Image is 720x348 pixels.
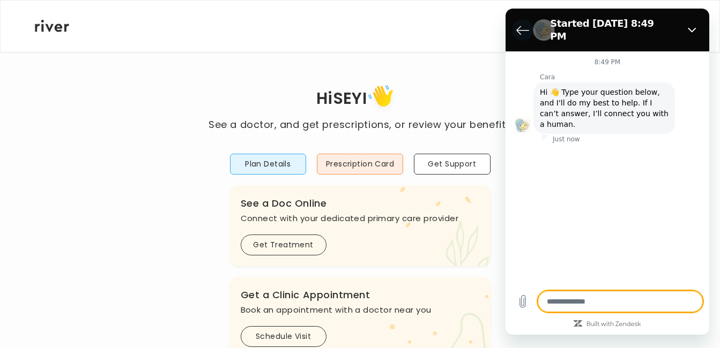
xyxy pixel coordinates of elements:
[506,9,709,335] iframe: Messaging window
[241,196,480,211] h3: See a Doc Online
[241,302,480,317] p: Book an appointment with a doctor near you
[241,234,326,255] button: Get Treatment
[241,326,326,347] button: Schedule Visit
[230,154,306,175] button: Plan Details
[209,117,511,132] p: See a doctor, and get prescriptions, or review your benefits
[241,288,480,302] h3: Get a Clinic Appointment
[317,154,403,175] button: Prescription Card
[241,211,480,226] p: Connect with your dedicated primary care provider
[414,154,490,175] button: Get Support
[209,81,511,117] h1: Hi SEYI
